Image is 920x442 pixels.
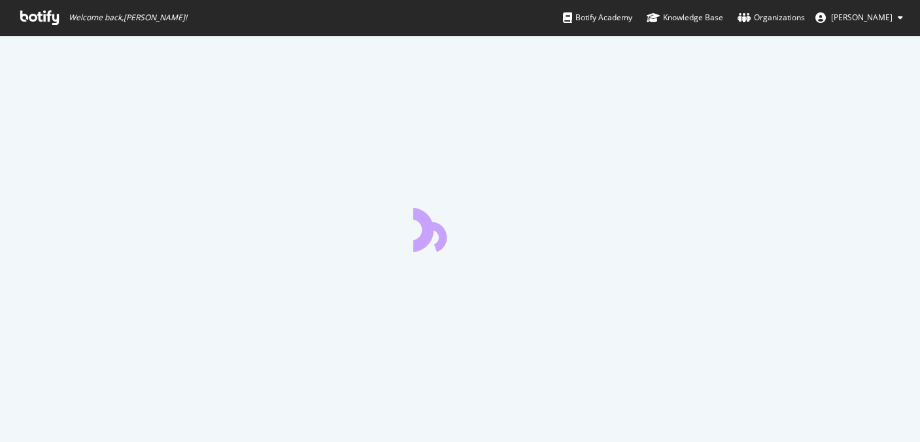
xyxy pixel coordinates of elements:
span: Jonathan Westerlind [831,12,893,23]
span: Welcome back, [PERSON_NAME] ! [69,12,187,23]
div: Botify Academy [563,11,632,24]
div: animation [413,205,507,252]
div: Organizations [738,11,805,24]
div: Knowledge Base [647,11,723,24]
button: [PERSON_NAME] [805,7,913,28]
